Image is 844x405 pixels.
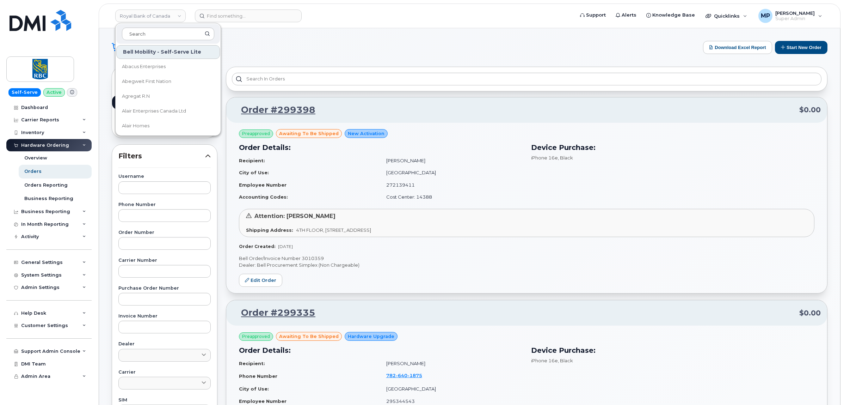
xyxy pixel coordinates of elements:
[239,142,523,153] h3: Order Details:
[122,122,149,129] span: Alair Homes
[239,262,814,268] p: Dealer: Bell Procurement Simplex (Non Chargeable)
[118,174,211,179] label: Username
[239,398,287,404] strong: Employee Number
[531,155,558,161] span: iPhone 16e
[112,123,217,138] a: Cancelled Orders340
[112,109,217,123] a: Closed Orders6854
[254,213,335,219] span: Attention: [PERSON_NAME]
[799,105,821,115] span: $0.00
[116,104,220,118] a: Alair Enterprises Canada Ltd
[239,255,814,262] p: Bell Order/Invoice Number 3010359
[118,258,211,263] label: Carrier Number
[246,227,293,233] strong: Shipping Address:
[278,244,293,249] span: [DATE]
[112,67,217,81] a: All Orders7215
[386,373,422,378] span: 782
[118,230,211,235] label: Order Number
[380,179,523,191] td: 272139411
[396,373,407,378] span: 640
[233,104,315,116] a: Order #299398
[116,74,220,89] a: Abegweit First Nation
[122,93,150,100] span: Agregat R.N
[348,130,384,137] span: New Activation
[799,308,821,318] span: $0.00
[242,131,270,137] span: Preapproved
[239,373,277,379] strong: Phone Number
[118,286,211,291] label: Purchase Order Number
[232,73,821,85] input: Search in orders
[116,45,220,59] div: Bell Mobility - Self-Serve Lite
[122,78,171,85] span: Abegweit First Nation
[531,345,815,356] h3: Device Purchase:
[118,370,211,375] label: Carrier
[239,244,275,249] strong: Order Created:
[380,155,523,167] td: [PERSON_NAME]
[239,194,288,200] strong: Accounting Codes:
[239,170,269,175] strong: City of Use:
[239,386,269,392] strong: City of Use:
[380,383,523,395] td: [GEOGRAPHIC_DATA]
[118,151,205,161] span: Filters
[348,333,394,340] span: Hardware Upgrade
[558,155,573,161] span: , Black
[118,314,211,319] label: Invoice Number
[122,63,166,70] span: Abacus Enterprises
[407,373,422,378] span: 1875
[380,191,523,203] td: Cost Center: 14388
[703,41,772,54] button: Download Excel Report
[112,81,217,95] a: Open Orders4
[122,28,214,40] input: Search
[112,95,217,109] a: Processed Orders17
[233,307,315,319] a: Order #299335
[116,89,220,103] a: Agregat R.N
[386,373,431,378] a: 7826401875
[531,142,815,153] h3: Device Purchase:
[380,357,523,370] td: [PERSON_NAME]
[279,130,339,137] span: awaiting to be shipped
[239,182,287,188] strong: Employee Number
[239,361,265,366] strong: Recipient:
[116,119,220,133] a: Alair Homes
[531,358,558,363] span: iPhone 16e
[279,333,339,340] span: awaiting to be shipped
[118,202,211,207] label: Phone Number
[558,358,573,363] span: , Black
[118,398,211,403] label: SIM
[118,342,211,346] label: Dealer
[775,41,827,54] button: Start New Order
[242,333,270,340] span: Preapproved
[239,158,265,163] strong: Recipient:
[239,345,523,356] h3: Order Details:
[116,60,220,74] a: Abacus Enterprises
[380,167,523,179] td: [GEOGRAPHIC_DATA]
[122,108,186,115] span: Alair Enterprises Canada Ltd
[296,227,371,233] span: 4TH FLOOR, [STREET_ADDRESS]
[239,274,282,287] a: Edit Order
